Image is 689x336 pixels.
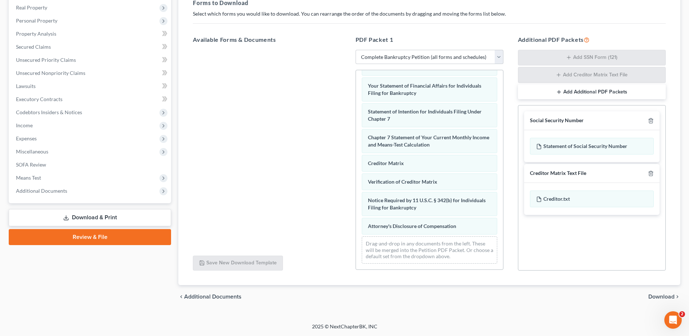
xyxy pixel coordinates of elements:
[10,27,171,40] a: Property Analysis
[368,83,481,96] span: Your Statement of Financial Affairs for Individuals Filing for Bankruptcy
[368,160,404,166] span: Creditor Matrix
[16,17,57,24] span: Personal Property
[648,294,674,300] span: Download
[664,311,682,329] iframe: Intercom live chat
[368,179,437,185] span: Verification of Creditor Matrix
[530,170,586,177] div: Creditor Matrix Text File
[178,294,184,300] i: chevron_left
[530,138,654,155] div: Statement of Social Security Number
[518,35,666,44] h5: Additional PDF Packets
[356,35,503,44] h5: PDF Packet 1
[10,80,171,93] a: Lawsuits
[674,294,680,300] i: chevron_right
[368,134,489,148] span: Chapter 7 Statement of Your Current Monthly Income and Means-Test Calculation
[518,67,666,83] button: Add Creditor Matrix Text File
[16,135,37,141] span: Expenses
[16,31,56,37] span: Property Analysis
[16,4,47,11] span: Real Property
[16,83,36,89] span: Lawsuits
[16,109,82,115] span: Codebtors Insiders & Notices
[10,67,171,80] a: Unsecured Nonpriority Claims
[184,294,242,300] span: Additional Documents
[530,191,654,207] div: Creditor.txt
[16,188,67,194] span: Additional Documents
[138,323,552,336] div: 2025 © NextChapterBK, INC
[193,35,341,44] h5: Available Forms & Documents
[518,50,666,66] button: Add SSN Form (121)
[9,209,171,226] a: Download & Print
[368,223,456,229] span: Attorney's Disclosure of Compensation
[679,311,685,317] span: 2
[16,122,33,128] span: Income
[16,96,62,102] span: Executory Contracts
[10,158,171,171] a: SOFA Review
[16,161,46,168] span: SOFA Review
[16,175,41,181] span: Means Test
[362,236,497,264] div: Drag-and-drop in any documents from the left. These will be merged into the Petition PDF Packet. ...
[518,84,666,100] button: Add Additional PDF Packets
[648,294,680,300] button: Download chevron_right
[368,197,486,211] span: Notice Required by 11 U.S.C. § 342(b) for Individuals Filing for Bankruptcy
[368,108,482,122] span: Statement of Intention for Individuals Filing Under Chapter 7
[193,256,283,271] button: Save New Download Template
[16,70,85,76] span: Unsecured Nonpriority Claims
[10,93,171,106] a: Executory Contracts
[530,117,584,124] div: Social Security Number
[16,148,48,155] span: Miscellaneous
[10,40,171,53] a: Secured Claims
[16,44,51,50] span: Secured Claims
[10,53,171,67] a: Unsecured Priority Claims
[9,229,171,245] a: Review & File
[16,57,76,63] span: Unsecured Priority Claims
[193,10,666,17] p: Select which forms you would like to download. You can rearrange the order of the documents by dr...
[178,294,242,300] a: chevron_left Additional Documents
